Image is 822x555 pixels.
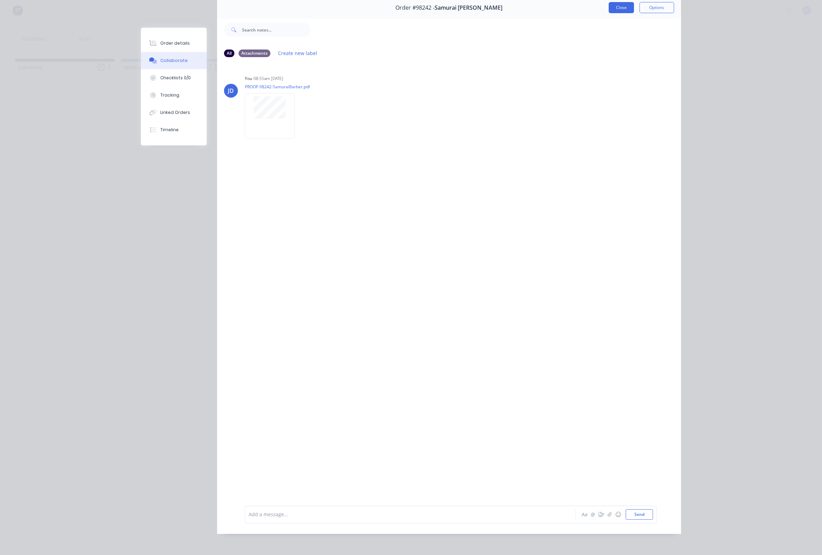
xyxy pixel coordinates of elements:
[228,87,234,95] div: JD
[141,104,207,121] button: Linked Orders
[160,40,190,46] div: Order details
[245,84,310,90] p: PROOF-98242-SamuraiBarber.pdf
[614,510,622,519] button: ☺
[253,75,283,82] div: 08:55am [DATE]
[245,75,252,82] div: You
[581,510,589,519] button: Aa
[141,69,207,87] button: Checklists 0/0
[396,5,435,11] span: Order #98242 -
[275,48,321,58] button: Create new label
[435,5,503,11] span: Samurai [PERSON_NAME]
[626,509,653,520] button: Send
[640,2,674,13] button: Options
[609,2,634,13] button: Close
[160,92,179,98] div: Tracking
[242,23,311,37] input: Search notes...
[141,87,207,104] button: Tracking
[224,50,234,57] div: All
[141,52,207,69] button: Collaborate
[160,75,191,81] div: Checklists 0/0
[589,510,597,519] button: @
[141,35,207,52] button: Order details
[160,109,190,116] div: Linked Orders
[160,127,179,133] div: Timeline
[160,57,188,64] div: Collaborate
[239,50,270,57] div: Attachments
[141,121,207,138] button: Timeline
